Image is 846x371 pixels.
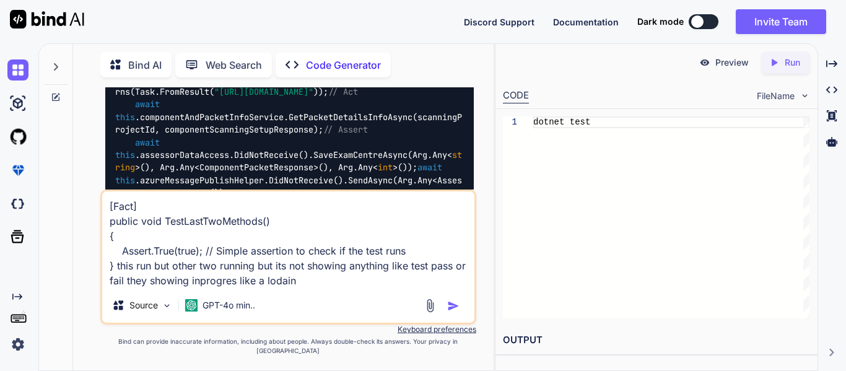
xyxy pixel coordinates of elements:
p: Run [785,56,800,69]
img: attachment [423,299,437,313]
img: premium [7,160,28,181]
span: this [115,149,135,160]
img: Bind AI [10,10,84,28]
p: Bind AI [128,58,162,72]
span: this [115,175,135,186]
span: // Assert [323,124,368,136]
img: preview [699,57,710,68]
img: chevron down [800,90,810,101]
img: icon [447,300,460,312]
p: Source [129,299,158,312]
img: githubLight [7,126,28,147]
div: CODE [503,89,529,103]
img: Pick Models [162,300,172,311]
button: Discord Support [464,15,534,28]
span: // Act [328,86,358,97]
p: Bind can provide inaccurate information, including about people. Always double-check its answers.... [100,337,476,356]
span: this [115,111,135,123]
p: Web Search [206,58,262,72]
span: FileName [757,90,795,102]
div: 1 [503,116,517,128]
span: Discord Support [464,17,534,27]
img: darkCloudIdeIcon [7,193,28,214]
img: ai-studio [7,93,28,114]
span: await [135,137,160,148]
span: Dark mode [637,15,684,28]
span: int [378,162,393,173]
span: string [115,149,462,173]
h2: OUTPUT [495,326,818,355]
p: Keyboard preferences [100,325,476,334]
img: settings [7,334,28,355]
span: Documentation [553,17,619,27]
img: chat [7,59,28,81]
span: await [417,162,442,173]
button: Documentation [553,15,619,28]
p: Code Generator [306,58,381,72]
img: GPT-4o mini [185,299,198,312]
textarea: [Fact] public void TestLastTwoMethods() { Assert.True(true); // Simple assertion to check if the ... [102,191,474,288]
p: GPT-4o min.. [203,299,255,312]
span: dotnet test [533,117,590,127]
button: Invite Team [736,9,826,34]
span: await [135,99,160,110]
p: Preview [715,56,749,69]
span: "[URL][DOMAIN_NAME]" [214,86,313,97]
